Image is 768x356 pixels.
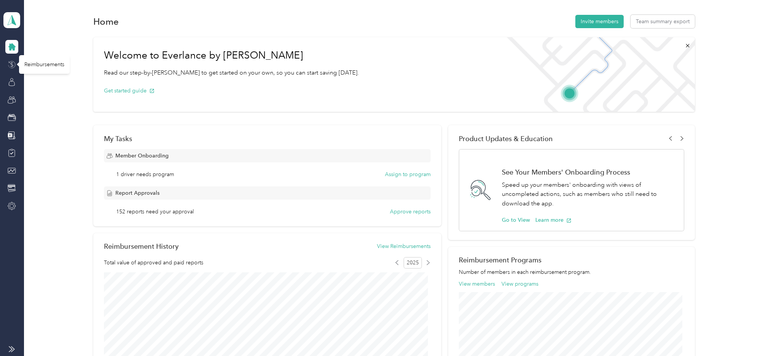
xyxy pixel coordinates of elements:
p: Number of members in each reimbursement program. [459,268,684,276]
button: Invite members [575,15,624,28]
span: Report Approvals [115,189,160,197]
div: My Tasks [104,135,431,143]
button: Team summary export [631,15,695,28]
span: Product Updates & Education [459,135,553,143]
span: Total value of approved and paid reports [104,259,203,267]
span: 152 reports need your approval [116,208,194,216]
img: Welcome to everlance [499,37,695,112]
h2: Reimbursement History [104,242,179,250]
h1: See Your Members' Onboarding Process [502,168,676,176]
span: Member Onboarding [115,152,169,160]
span: 2025 [404,257,422,269]
button: View members [459,280,495,288]
h1: Home [93,17,119,25]
button: View programs [501,280,538,288]
button: Go to View [502,216,530,224]
div: Reimbursements [19,55,70,74]
span: 1 driver needs program [116,170,174,178]
p: Read our step-by-[PERSON_NAME] to get started on your own, so you can start saving [DATE]. [104,68,359,78]
button: Assign to program [385,170,431,178]
button: Learn more [535,216,572,224]
button: Approve reports [390,208,431,216]
iframe: Everlance-gr Chat Button Frame [725,313,768,356]
button: View Reimbursements [377,242,431,250]
h2: Reimbursement Programs [459,256,684,264]
p: Speed up your members' onboarding with views of uncompleted actions, such as members who still ne... [502,180,676,208]
h1: Welcome to Everlance by [PERSON_NAME] [104,49,359,62]
button: Get started guide [104,87,155,95]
